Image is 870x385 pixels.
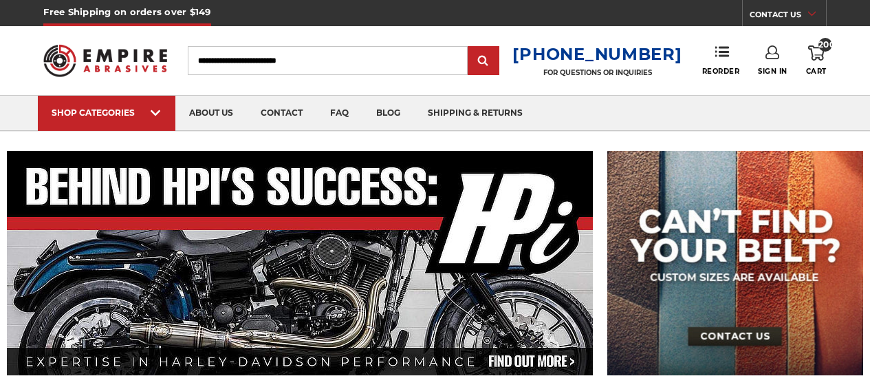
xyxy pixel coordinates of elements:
[43,37,166,85] img: Empire Abrasives
[607,151,863,375] img: promo banner for custom belts.
[702,45,740,75] a: Reorder
[52,107,162,118] div: SHOP CATEGORIES
[247,96,316,131] a: contact
[702,67,740,76] span: Reorder
[806,45,827,76] a: 200 Cart
[362,96,414,131] a: blog
[470,48,497,75] input: Submit
[7,151,594,375] img: Banner for an interview featuring Horsepower Inc who makes Harley performance upgrades featured o...
[818,38,832,52] span: 200
[316,96,362,131] a: faq
[750,7,826,26] a: CONTACT US
[414,96,536,131] a: shipping & returns
[175,96,247,131] a: about us
[512,68,682,77] p: FOR QUESTIONS OR INQUIRIES
[512,44,682,64] a: [PHONE_NUMBER]
[758,67,787,76] span: Sign In
[806,67,827,76] span: Cart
